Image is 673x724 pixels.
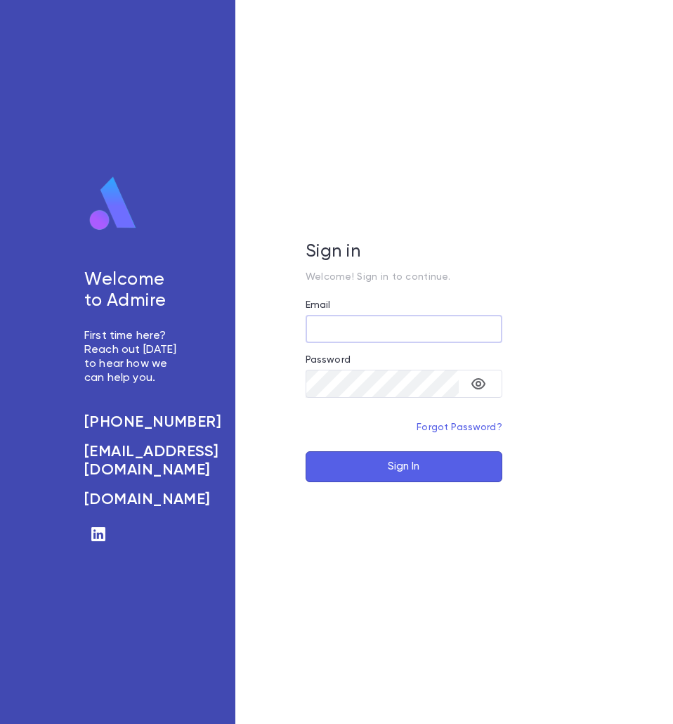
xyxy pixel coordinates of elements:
p: First time here? Reach out [DATE] to hear how we can help you. [84,329,179,385]
h5: Welcome to Admire [84,270,179,312]
a: [PHONE_NUMBER] [84,413,179,432]
img: logo [84,176,142,232]
h5: Sign in [306,242,502,263]
a: [DOMAIN_NAME] [84,491,179,509]
label: Password [306,354,351,366]
a: Forgot Password? [417,422,502,432]
button: Sign In [306,451,502,482]
label: Email [306,299,331,311]
a: [EMAIL_ADDRESS][DOMAIN_NAME] [84,443,179,479]
button: toggle password visibility [464,370,492,398]
p: Welcome! Sign in to continue. [306,271,502,283]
